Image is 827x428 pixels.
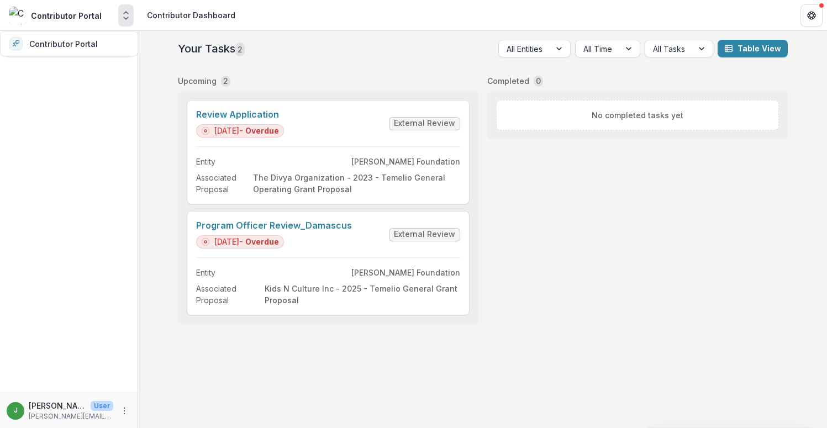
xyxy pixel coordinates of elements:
[178,75,217,87] p: Upcoming
[14,407,18,414] div: Julie
[718,40,788,57] button: Table View
[29,400,86,411] p: [PERSON_NAME]
[235,43,245,56] span: 2
[147,9,235,21] div: Contributor Dashboard
[118,4,134,27] button: Open entity switcher
[118,404,131,418] button: More
[536,75,541,87] p: 0
[9,7,27,24] img: Contributor Portal
[29,411,113,421] p: [PERSON_NAME][EMAIL_ADDRESS][DOMAIN_NAME]
[91,401,113,411] p: User
[223,75,228,87] p: 2
[31,10,102,22] div: Contributor Portal
[178,42,245,55] h2: Your Tasks
[487,75,529,87] p: Completed
[592,109,683,121] p: No completed tasks yet
[196,220,352,231] a: Program Officer Review_Damascus
[196,109,284,120] a: Review Application
[800,4,823,27] button: Get Help
[143,7,240,23] nav: breadcrumb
